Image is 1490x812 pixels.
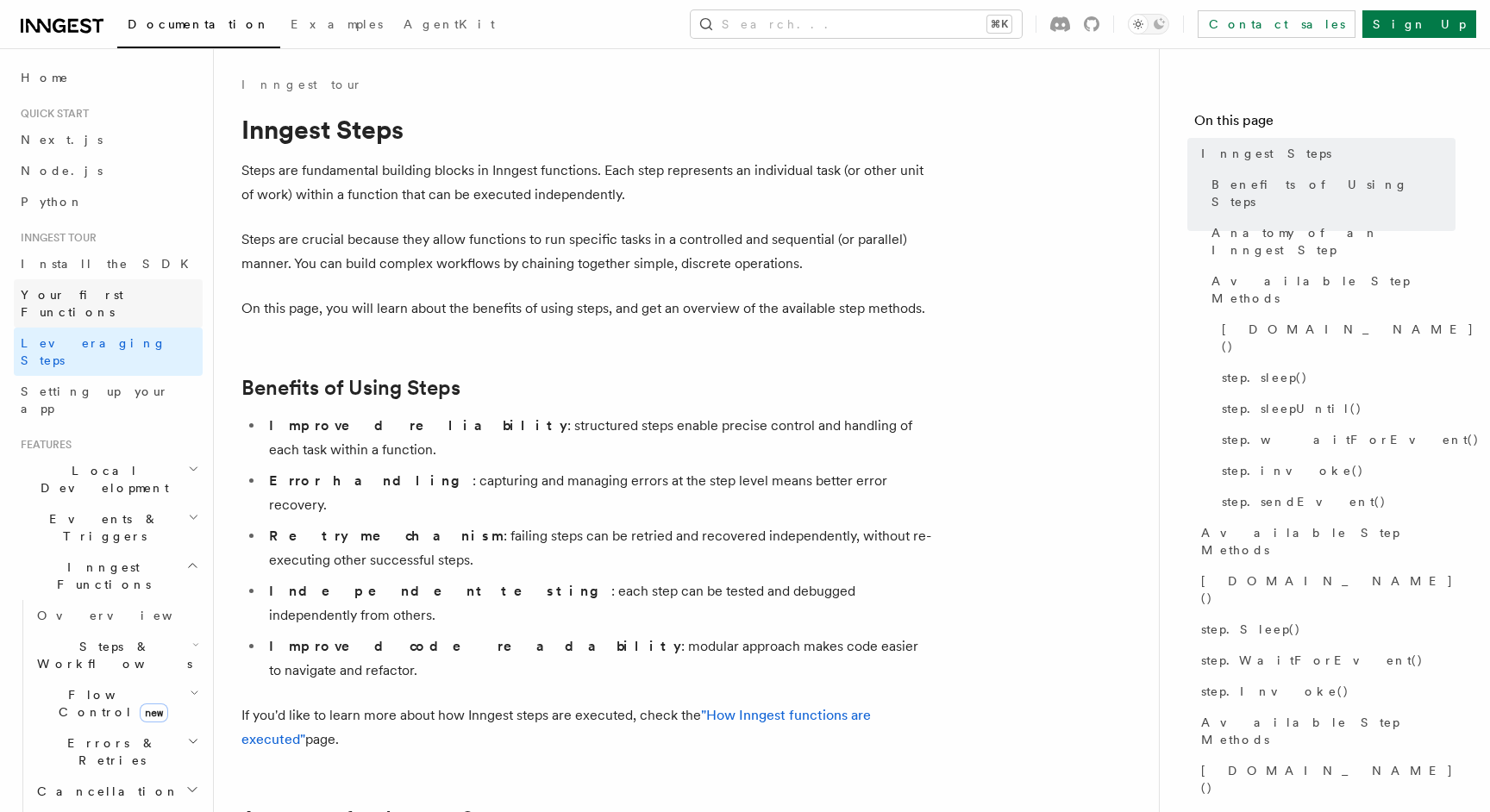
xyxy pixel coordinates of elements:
span: Examples [291,17,383,31]
p: Steps are fundamental building blocks in Inngest functions. Each step represents an individual ta... [241,159,931,207]
a: step.Invoke() [1194,676,1456,707]
li: : capturing and managing errors at the step level means better error recovery. [264,469,931,517]
span: step.Invoke() [1201,683,1349,700]
a: Benefits of Using Steps [241,376,460,400]
span: Events & Triggers [14,510,188,545]
span: Python [21,195,84,209]
span: Leveraging Steps [21,336,166,367]
button: Flow Controlnew [30,679,203,728]
span: Quick start [14,107,89,121]
button: Cancellation [30,776,203,807]
span: Inngest Functions [14,559,186,593]
a: AgentKit [393,5,505,47]
span: step.sleep() [1222,369,1308,386]
a: step.WaitForEvent() [1194,645,1456,676]
span: Features [14,438,72,452]
span: Errors & Retries [30,734,187,769]
span: Documentation [128,17,270,31]
span: Inngest tour [14,231,97,245]
a: Benefits of Using Steps [1205,169,1456,217]
button: Inngest Functions [14,552,203,600]
a: Documentation [117,5,280,48]
li: : modular approach makes code easier to navigate and refactor. [264,634,931,683]
h1: Inngest Steps [241,114,931,145]
span: Install the SDK [21,257,199,271]
a: step.waitForEvent() [1215,424,1456,455]
span: Home [21,69,69,86]
a: Home [14,62,203,93]
span: Inngest Steps [1201,145,1331,162]
span: Flow Control [30,686,190,721]
a: Next.js [14,124,203,155]
p: On this page, you will learn about the benefits of using steps, and get an overview of the availa... [241,297,931,321]
strong: Retry mechanism [269,528,504,544]
li: : structured steps enable precise control and handling of each task within a function. [264,414,931,462]
a: Examples [280,5,393,47]
span: Steps & Workflows [30,638,192,672]
a: step.Sleep() [1194,614,1456,645]
a: step.sendEvent() [1215,486,1456,517]
span: Anatomy of an Inngest Step [1211,224,1456,259]
p: Steps are crucial because they allow functions to run specific tasks in a controlled and sequenti... [241,228,931,276]
a: [DOMAIN_NAME]() [1194,565,1456,614]
button: Toggle dark mode [1128,14,1169,34]
span: [DOMAIN_NAME]() [1201,762,1456,796]
span: Local Development [14,462,188,497]
a: Leveraging Steps [14,328,203,376]
a: Setting up your app [14,376,203,424]
strong: Error handling [269,472,473,489]
h4: On this page [1194,110,1456,138]
span: [DOMAIN_NAME]() [1222,321,1474,355]
button: Events & Triggers [14,503,203,552]
a: Available Step Methods [1205,265,1456,314]
a: Inngest tour [241,76,362,93]
strong: Independent testing [269,583,611,599]
span: step.sendEvent() [1222,493,1387,510]
a: Available Step Methods [1194,707,1456,755]
span: Available Step Methods [1201,524,1456,559]
button: Search...⌘K [691,10,1022,38]
span: Your first Functions [21,288,123,319]
span: Overview [37,609,215,622]
span: Available Step Methods [1211,272,1456,307]
span: step.invoke() [1222,462,1364,479]
span: Node.js [21,164,103,178]
span: AgentKit [404,17,495,31]
a: [DOMAIN_NAME]() [1215,314,1456,362]
strong: Improved reliability [269,417,567,434]
a: Inngest Steps [1194,138,1456,169]
a: [DOMAIN_NAME]() [1194,755,1456,803]
strong: Improved code readability [269,638,681,654]
li: : failing steps can be retried and recovered independently, without re-executing other successful... [264,524,931,572]
a: Your first Functions [14,279,203,328]
span: Cancellation [30,783,179,800]
a: Available Step Methods [1194,517,1456,565]
span: step.waitForEvent() [1222,431,1480,448]
span: Benefits of Using Steps [1211,176,1456,210]
span: step.Sleep() [1201,621,1301,638]
span: Setting up your app [21,384,169,415]
span: step.WaitForEvent() [1201,652,1424,669]
a: Install the SDK [14,248,203,279]
p: If you'd like to learn more about how Inngest steps are executed, check the page. [241,703,931,752]
a: step.sleepUntil() [1215,393,1456,424]
a: Contact sales [1198,10,1355,38]
button: Errors & Retries [30,728,203,776]
a: Node.js [14,155,203,186]
a: step.sleep() [1215,362,1456,393]
span: step.sleepUntil() [1222,400,1362,417]
span: [DOMAIN_NAME]() [1201,572,1456,607]
a: Overview [30,600,203,631]
a: Anatomy of an Inngest Step [1205,217,1456,265]
span: Available Step Methods [1201,714,1456,748]
a: step.invoke() [1215,455,1456,486]
a: Python [14,186,203,217]
kbd: ⌘K [987,16,1011,33]
li: : each step can be tested and debugged independently from others. [264,579,931,628]
a: Sign Up [1362,10,1476,38]
span: new [140,703,168,722]
button: Steps & Workflows [30,631,203,679]
span: Next.js [21,133,103,147]
button: Local Development [14,455,203,503]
